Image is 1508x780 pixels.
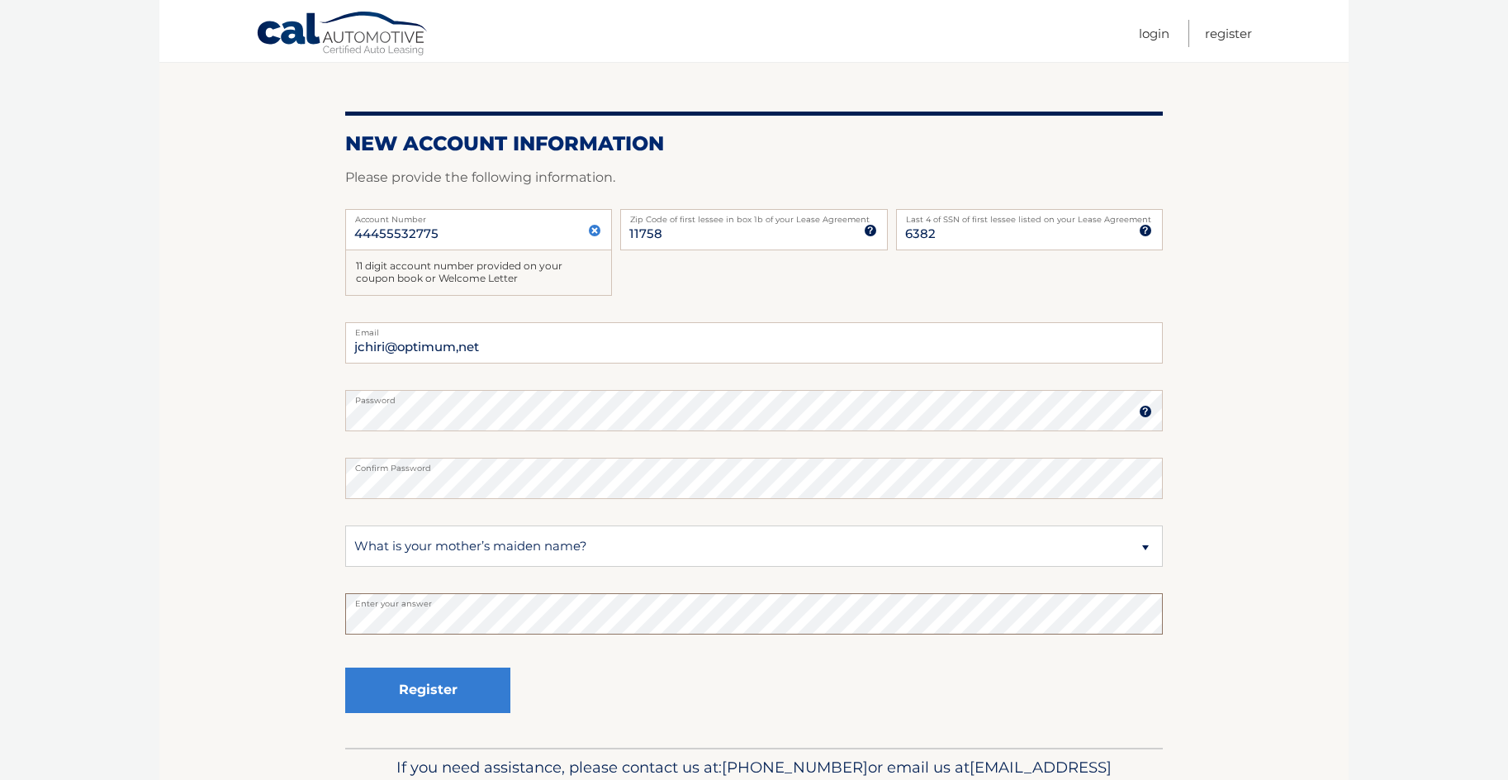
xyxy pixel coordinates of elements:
img: close.svg [588,224,601,237]
input: Email [345,322,1163,364]
label: Confirm Password [345,458,1163,471]
span: [PHONE_NUMBER] [722,758,868,777]
input: Account Number [345,209,612,250]
label: Enter your answer [345,593,1163,606]
img: tooltip.svg [1139,405,1152,418]
a: Login [1139,20,1169,47]
img: tooltip.svg [1139,224,1152,237]
label: Zip Code of first lessee in box 1b of your Lease Agreement [620,209,887,222]
input: Zip Code [620,209,887,250]
label: Password [345,390,1163,403]
p: Please provide the following information. [345,166,1163,189]
a: Register [1205,20,1252,47]
h2: New Account Information [345,131,1163,156]
a: Cal Automotive [256,11,429,59]
label: Last 4 of SSN of first lessee listed on your Lease Agreement [896,209,1163,222]
div: 11 digit account number provided on your coupon book or Welcome Letter [345,250,612,296]
label: Account Number [345,209,612,222]
label: Email [345,322,1163,335]
input: SSN or EIN (last 4 digits only) [896,209,1163,250]
img: tooltip.svg [864,224,877,237]
button: Register [345,668,510,713]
